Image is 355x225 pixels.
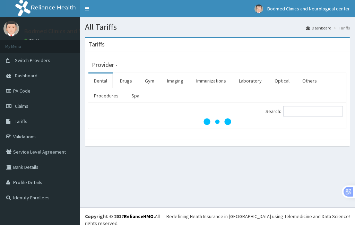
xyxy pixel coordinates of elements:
[269,73,295,88] a: Optical
[283,106,343,116] input: Search:
[254,5,263,13] img: User Image
[15,103,28,109] span: Claims
[191,73,232,88] a: Immunizations
[88,88,124,103] a: Procedures
[124,213,154,219] a: RelianceHMO
[162,73,189,88] a: Imaging
[85,213,155,219] strong: Copyright © 2017 .
[15,57,50,63] span: Switch Providers
[297,73,322,88] a: Others
[88,73,113,88] a: Dental
[85,23,350,32] h1: All Tariffs
[24,28,132,34] p: Bodmed Clinics and Neurological center
[204,108,231,136] svg: audio-loading
[233,73,267,88] a: Laboratory
[306,25,331,31] a: Dashboard
[166,213,350,220] div: Redefining Heath Insurance in [GEOGRAPHIC_DATA] using Telemedicine and Data Science!
[3,21,19,36] img: User Image
[15,118,27,124] span: Tariffs
[92,62,118,68] h3: Provider -
[332,25,350,31] li: Tariffs
[266,106,343,116] label: Search:
[15,72,37,79] span: Dashboard
[114,73,138,88] a: Drugs
[24,38,41,43] a: Online
[126,88,145,103] a: Spa
[139,73,160,88] a: Gym
[267,6,350,12] span: Bodmed Clinics and Neurological center
[88,41,105,47] h3: Tariffs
